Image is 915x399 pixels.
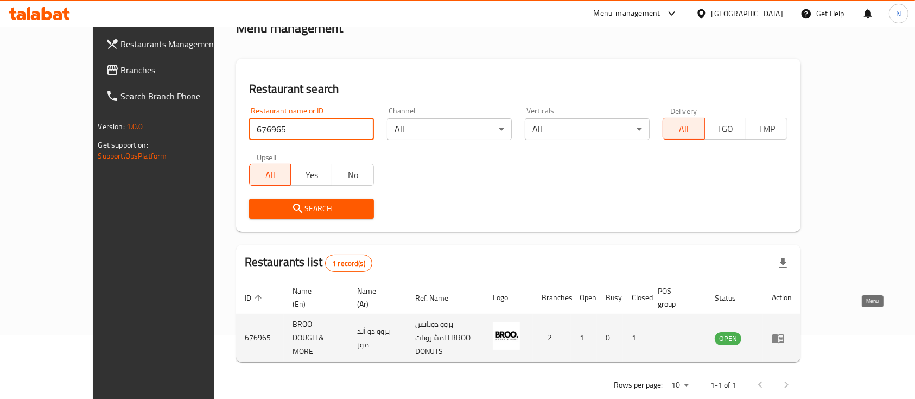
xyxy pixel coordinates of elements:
[245,254,372,272] h2: Restaurants list
[571,281,597,314] th: Open
[711,8,783,20] div: [GEOGRAPHIC_DATA]
[98,119,125,134] span: Version:
[751,121,783,137] span: TMP
[325,255,372,272] div: Total records count
[406,314,484,362] td: بروو دوناتس للمشروبات BROO DONUTS
[249,118,374,140] input: Search for restaurant name or ID..
[623,314,649,362] td: 1
[484,281,533,314] th: Logo
[357,284,393,311] span: Name (Ar)
[249,81,788,97] h2: Restaurant search
[245,292,265,305] span: ID
[710,378,736,392] p: 1-1 of 1
[533,314,571,362] td: 2
[336,167,369,183] span: No
[658,284,694,311] span: POS group
[249,164,291,186] button: All
[295,167,328,183] span: Yes
[763,281,800,314] th: Action
[746,118,787,140] button: TMP
[614,378,663,392] p: Rows per page:
[770,250,796,276] div: Export file
[597,281,623,314] th: Busy
[571,314,597,362] td: 1
[493,322,520,350] img: BROO DOUGH & MORE
[284,314,348,362] td: BROO DOUGH & MORE
[236,281,801,362] table: enhanced table
[257,153,277,161] label: Upsell
[121,90,237,103] span: Search Branch Phone
[670,107,697,115] label: Delivery
[97,31,246,57] a: Restaurants Management
[597,314,623,362] td: 0
[663,118,704,140] button: All
[709,121,742,137] span: TGO
[97,83,246,109] a: Search Branch Phone
[98,138,148,152] span: Get support on:
[121,64,237,77] span: Branches
[668,121,700,137] span: All
[667,377,693,394] div: Rows per page:
[594,7,660,20] div: Menu-management
[415,292,462,305] span: Ref. Name
[715,292,750,305] span: Status
[254,167,287,183] span: All
[896,8,901,20] span: N
[97,57,246,83] a: Branches
[533,281,571,314] th: Branches
[348,314,406,362] td: بروو دو أند مور
[704,118,746,140] button: TGO
[121,37,237,50] span: Restaurants Management
[290,164,332,186] button: Yes
[293,284,335,311] span: Name (En)
[326,258,372,269] span: 1 record(s)
[525,118,650,140] div: All
[249,199,374,219] button: Search
[387,118,512,140] div: All
[236,314,284,362] td: 676965
[98,149,167,163] a: Support.OpsPlatform
[236,20,343,37] h2: Menu management
[126,119,143,134] span: 1.0.0
[258,202,365,216] span: Search
[715,332,741,345] span: OPEN
[623,281,649,314] th: Closed
[332,164,373,186] button: No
